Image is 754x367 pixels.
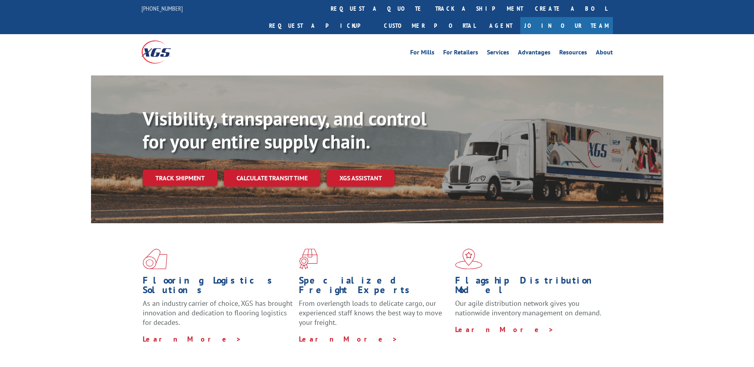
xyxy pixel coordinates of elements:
a: Calculate transit time [224,170,320,187]
a: Learn More > [455,325,554,334]
a: Advantages [518,49,550,58]
a: Track shipment [143,170,217,186]
a: Services [487,49,509,58]
a: [PHONE_NUMBER] [141,4,183,12]
h1: Specialized Freight Experts [299,276,449,299]
h1: Flagship Distribution Model [455,276,605,299]
h1: Flooring Logistics Solutions [143,276,293,299]
b: Visibility, transparency, and control for your entire supply chain. [143,106,426,154]
a: XGS ASSISTANT [327,170,395,187]
a: About [596,49,613,58]
span: Our agile distribution network gives you nationwide inventory management on demand. [455,299,601,317]
a: Join Our Team [520,17,613,34]
img: xgs-icon-total-supply-chain-intelligence-red [143,249,167,269]
a: Learn More > [143,334,242,344]
p: From overlength loads to delicate cargo, our experienced staff knows the best way to move your fr... [299,299,449,334]
a: Request a pickup [263,17,378,34]
a: For Mills [410,49,434,58]
span: As an industry carrier of choice, XGS has brought innovation and dedication to flooring logistics... [143,299,293,327]
a: For Retailers [443,49,478,58]
a: Learn More > [299,334,398,344]
a: Resources [559,49,587,58]
img: xgs-icon-flagship-distribution-model-red [455,249,483,269]
a: Agent [481,17,520,34]
a: Customer Portal [378,17,481,34]
img: xgs-icon-focused-on-flooring-red [299,249,318,269]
